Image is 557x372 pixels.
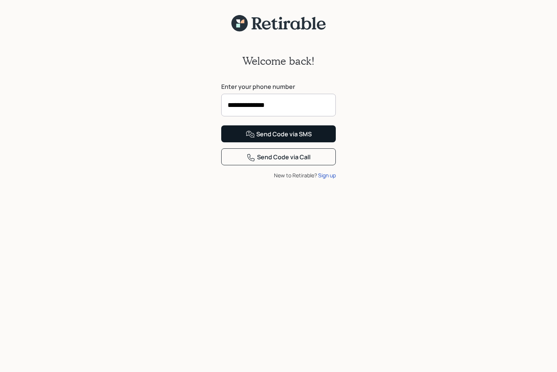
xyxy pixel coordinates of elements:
div: Sign up [318,171,336,179]
label: Enter your phone number [221,82,336,91]
h2: Welcome back! [242,55,315,67]
div: Send Code via Call [246,153,311,162]
button: Send Code via SMS [221,125,336,142]
div: Send Code via SMS [246,130,312,139]
div: New to Retirable? [221,171,336,179]
button: Send Code via Call [221,148,336,165]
